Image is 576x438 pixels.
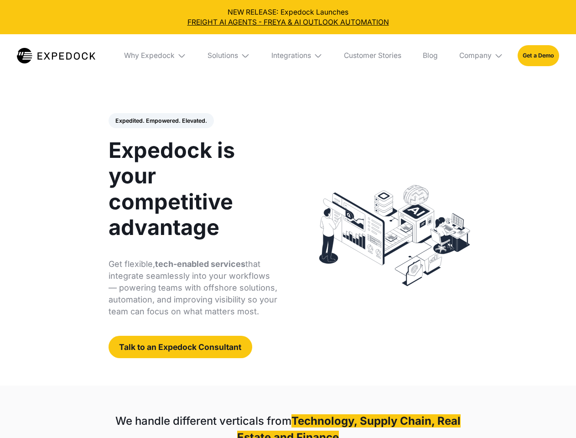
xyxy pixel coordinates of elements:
div: Integrations [264,34,330,77]
div: Solutions [201,34,257,77]
p: Get flexible, that integrate seamlessly into your workflows — powering teams with offshore soluti... [109,258,278,318]
strong: tech-enabled services [155,259,245,269]
div: Solutions [208,51,238,60]
div: Integrations [271,51,311,60]
a: Talk to an Expedock Consultant [109,336,252,358]
div: NEW RELEASE: Expedock Launches [7,7,569,27]
div: Company [459,51,492,60]
div: Why Expedock [124,51,175,60]
strong: We handle different verticals from [115,414,291,428]
h1: Expedock is your competitive advantage [109,137,278,240]
a: Customer Stories [337,34,408,77]
div: Company [452,34,510,77]
a: FREIGHT AI AGENTS - FREYA & AI OUTLOOK AUTOMATION [7,17,569,27]
a: Get a Demo [518,45,559,66]
div: Why Expedock [117,34,193,77]
a: Blog [415,34,445,77]
iframe: Chat Widget [530,394,576,438]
